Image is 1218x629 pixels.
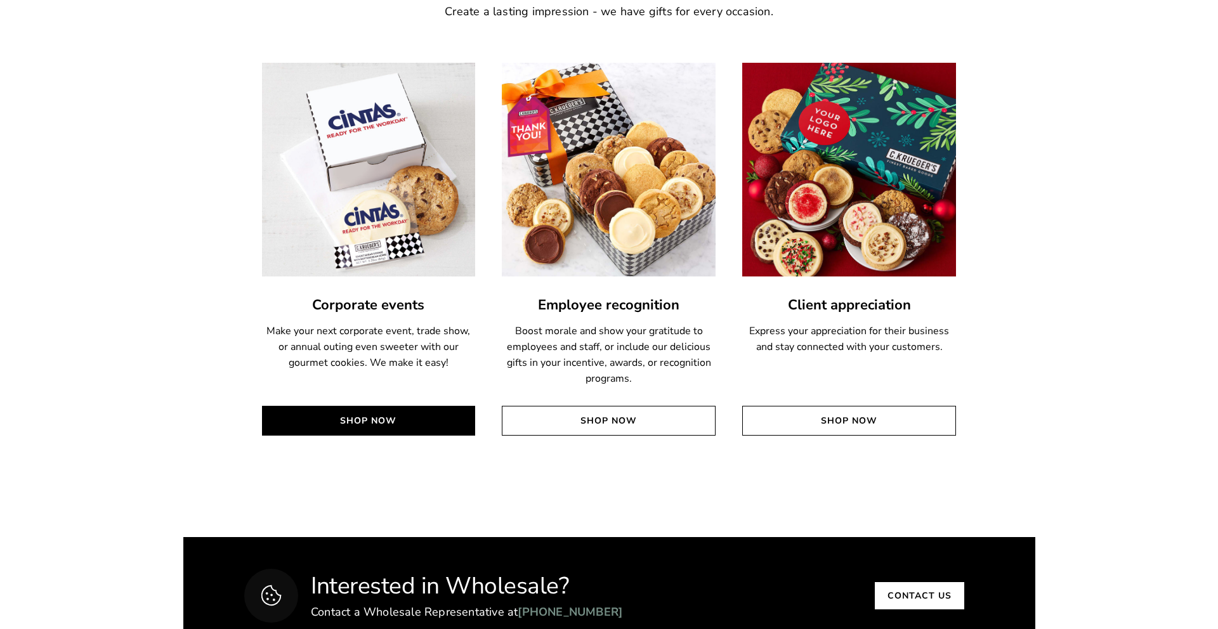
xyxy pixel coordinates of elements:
a: Client appreciation [742,295,956,315]
img: Client appreciation [742,63,956,276]
h2: Interested in Wholesale? [311,572,622,600]
p: Make your next corporate event, trade show, or annual outing even sweeter with our gourmet cookie... [262,323,476,371]
img: Employee recognition [502,63,716,276]
a: Employee recognition [502,295,716,315]
a: Contact us [875,582,964,609]
img: Corporate events [262,63,476,276]
img: Interested in Wholesale [258,582,284,608]
p: Contact a Wholesale Representative at [311,606,622,619]
p: Express your appreciation for their business and stay connected with your customers. [742,323,956,355]
a: [PHONE_NUMBER] [518,606,622,619]
a: Corporate events [262,295,476,315]
h6: Create a lasting impression - we have gifts for every occasion. [262,6,957,18]
a: Shop Now [742,406,956,436]
a: Shop Now [262,406,476,436]
p: Boost morale and show your gratitude to employees and staff, or include our delicious gifts in yo... [502,323,716,387]
a: Shop Now [502,406,716,436]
